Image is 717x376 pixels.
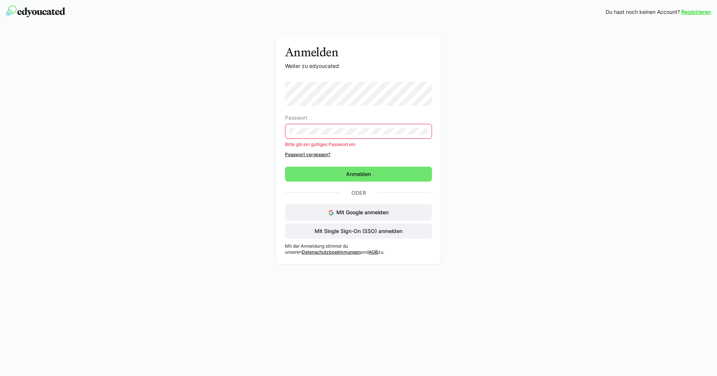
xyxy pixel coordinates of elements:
[285,243,432,255] p: Mit der Anmeldung stimmst du unseren und zu.
[285,224,432,239] button: Mit Single Sign-On (SSO) anmelden
[285,167,432,182] button: Anmelden
[285,45,432,59] h3: Anmelden
[681,8,711,16] a: Registrieren
[302,249,361,255] a: Datenschutzbestimmungen
[285,204,432,221] button: Mit Google anmelden
[336,209,388,215] span: Mit Google anmelden
[285,62,432,70] p: Weiter zu edyoucated
[345,170,372,178] span: Anmelden
[285,152,432,158] a: Passwort vergessen?
[313,227,403,235] span: Mit Single Sign-On (SSO) anmelden
[285,141,355,147] span: Bitte gib ein gültiges Passwort ein
[606,8,680,16] span: Du hast noch keinen Account?
[285,115,307,121] span: Passwort
[6,5,65,17] img: edyoucated
[340,188,377,198] p: Oder
[369,249,378,255] a: AGB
